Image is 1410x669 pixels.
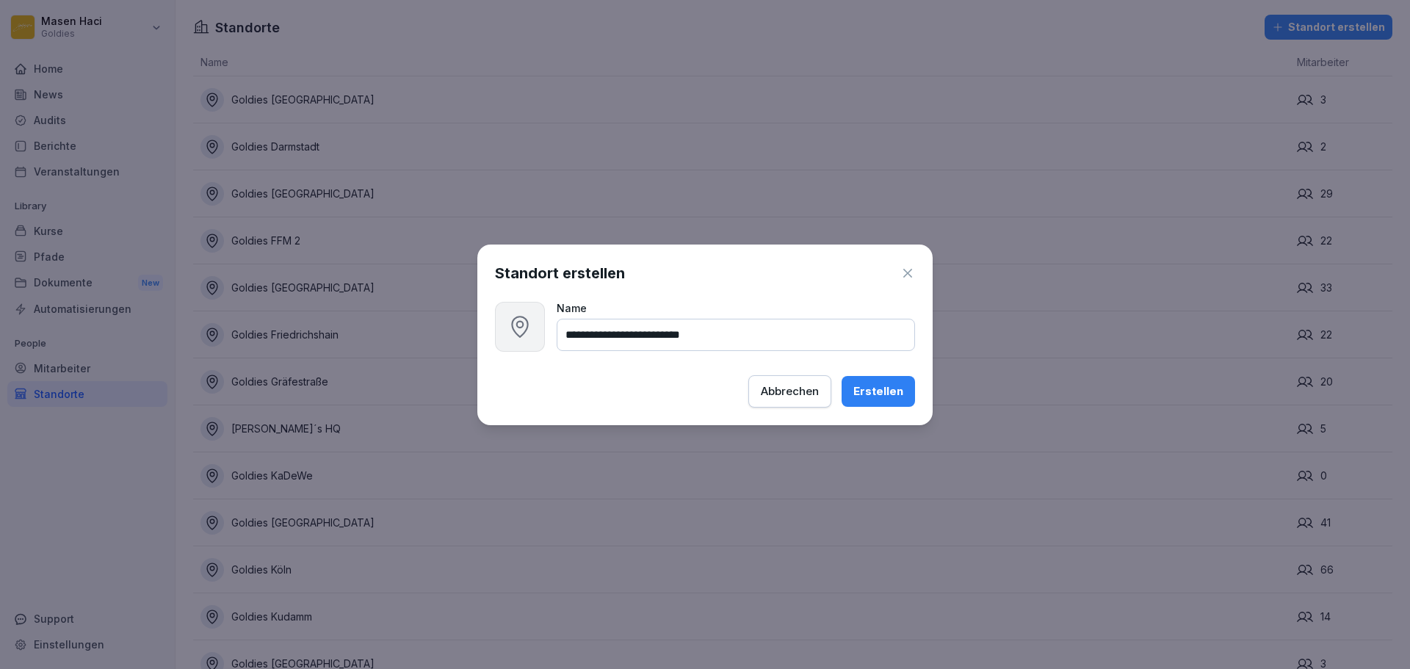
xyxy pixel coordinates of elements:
div: Erstellen [853,383,903,399]
h1: Standort erstellen [495,262,625,284]
button: Abbrechen [748,375,831,408]
button: Erstellen [842,376,915,407]
span: Name [557,302,587,314]
div: Abbrechen [761,383,819,399]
